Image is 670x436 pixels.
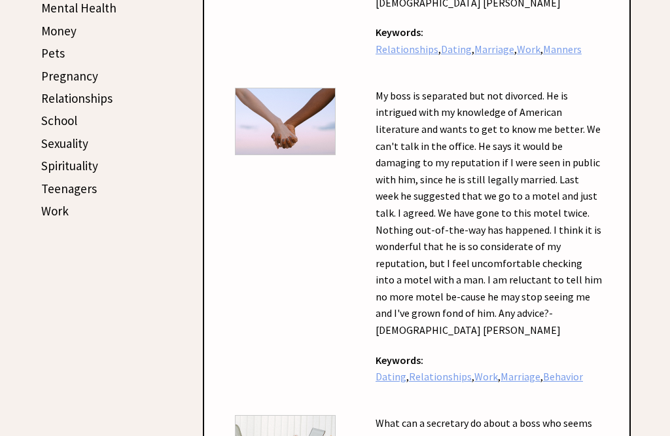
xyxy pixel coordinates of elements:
[41,45,65,61] a: Pets
[41,113,77,128] a: School
[235,88,336,155] img: dating.jpg
[441,43,472,56] a: Dating
[376,26,423,39] strong: Keywords:
[474,43,514,56] a: Marriage
[376,354,423,367] strong: Keywords:
[376,43,438,56] a: Relationships
[41,23,77,39] a: Money
[409,370,472,383] a: Relationships
[501,370,540,383] a: Marriage
[376,370,406,383] a: Dating
[543,370,583,383] a: Behavior
[41,136,88,151] a: Sexuality
[376,369,602,385] div: , , , ,
[376,41,602,58] div: , , , ,
[41,90,113,106] a: Relationships
[41,68,98,84] a: Pregnancy
[41,158,98,173] a: Spirituality
[474,370,498,383] a: Work
[517,43,540,56] a: Work
[543,43,582,56] a: Manners
[376,89,602,350] a: My boss is separated but not divorced. He is intrigued with my knowledge of American literature a...
[41,203,69,219] a: Work
[41,181,97,196] a: Teenagers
